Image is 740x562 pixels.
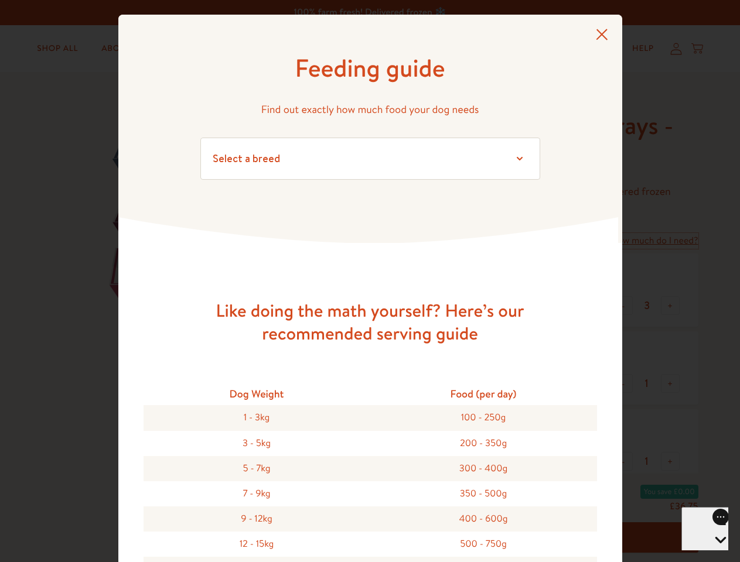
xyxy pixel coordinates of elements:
div: 12 - 15kg [144,532,370,557]
div: 3 - 5kg [144,431,370,456]
div: 350 - 500g [370,481,597,506]
p: Find out exactly how much food your dog needs [200,101,540,119]
h3: Like doing the math yourself? Here’s our recommended serving guide [183,299,558,345]
iframe: Gorgias live chat messenger [681,507,728,550]
div: Dog Weight [144,382,370,405]
div: 200 - 350g [370,431,597,456]
h1: Feeding guide [200,52,540,84]
div: 300 - 400g [370,456,597,481]
div: 500 - 750g [370,532,597,557]
div: 400 - 600g [370,506,597,532]
div: Food (per day) [370,382,597,405]
div: 5 - 7kg [144,456,370,481]
div: 9 - 12kg [144,506,370,532]
div: 100 - 250g [370,405,597,430]
div: 7 - 9kg [144,481,370,506]
div: 1 - 3kg [144,405,370,430]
